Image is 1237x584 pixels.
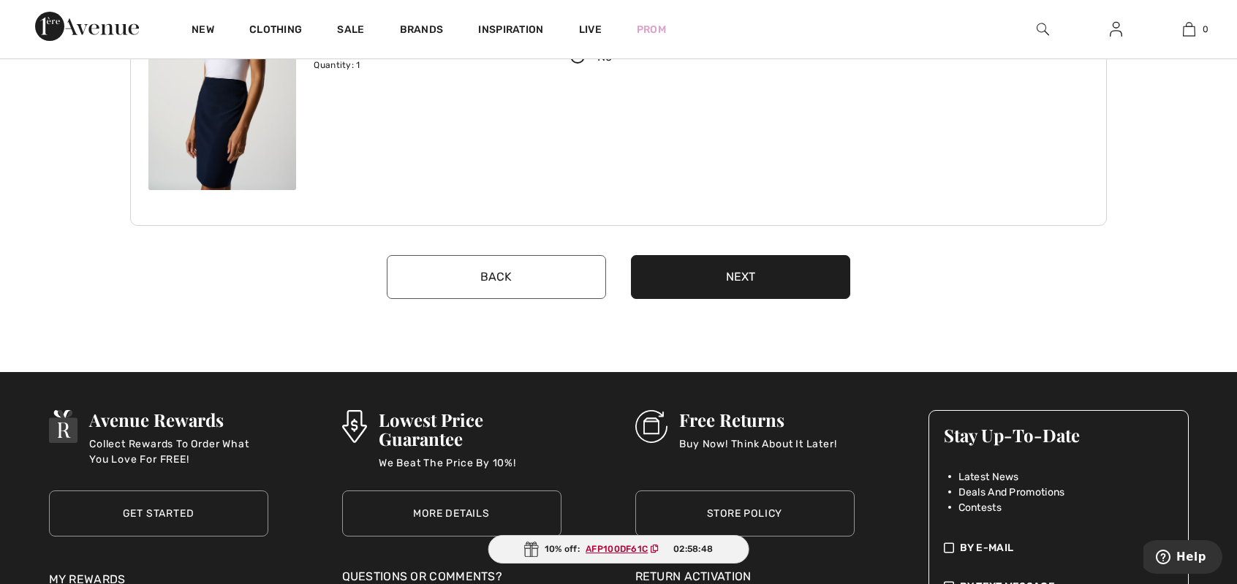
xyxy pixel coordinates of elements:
[1143,540,1222,577] iframe: Opens a widget where you can find more information
[249,23,302,39] a: Clothing
[635,490,855,536] a: Store Policy
[314,58,532,72] div: Quantity: 1
[342,410,367,443] img: Lowest Price Guarantee
[637,22,666,37] a: Prom
[1110,20,1122,38] img: My Info
[960,540,1014,555] span: By E-mail
[1203,23,1208,36] span: 0
[89,436,268,466] p: Collect Rewards To Order What You Love For FREE!
[478,23,543,39] span: Inspiration
[958,485,1065,500] span: Deals And Promotions
[579,22,602,37] a: Live
[944,540,954,555] img: check
[192,23,214,39] a: New
[1098,20,1134,39] a: Sign In
[89,410,268,429] h3: Avenue Rewards
[944,425,1173,444] h3: Stay Up-To-Date
[49,490,268,536] a: Get Started
[1153,20,1225,38] a: 0
[1183,20,1195,38] img: My Bag
[49,410,78,443] img: Avenue Rewards
[586,544,648,554] ins: AFP100DF61C
[337,23,364,39] a: Sale
[679,436,836,466] p: Buy Now! Think About It Later!
[400,23,444,39] a: Brands
[342,490,561,536] a: More Details
[379,410,561,448] h3: Lowest Price Guarantee
[387,255,606,299] button: Back
[679,410,836,429] h3: Free Returns
[631,255,850,299] button: Next
[958,469,1019,485] span: Latest News
[635,410,668,443] img: Free Returns
[35,12,139,41] img: 1ère Avenue
[1037,20,1049,38] img: search the website
[673,542,713,555] span: 02:58:48
[524,542,539,557] img: Gift.svg
[379,455,561,485] p: We Beat The Price By 10%!
[958,500,1002,515] span: Contests
[488,535,749,564] div: 10% off:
